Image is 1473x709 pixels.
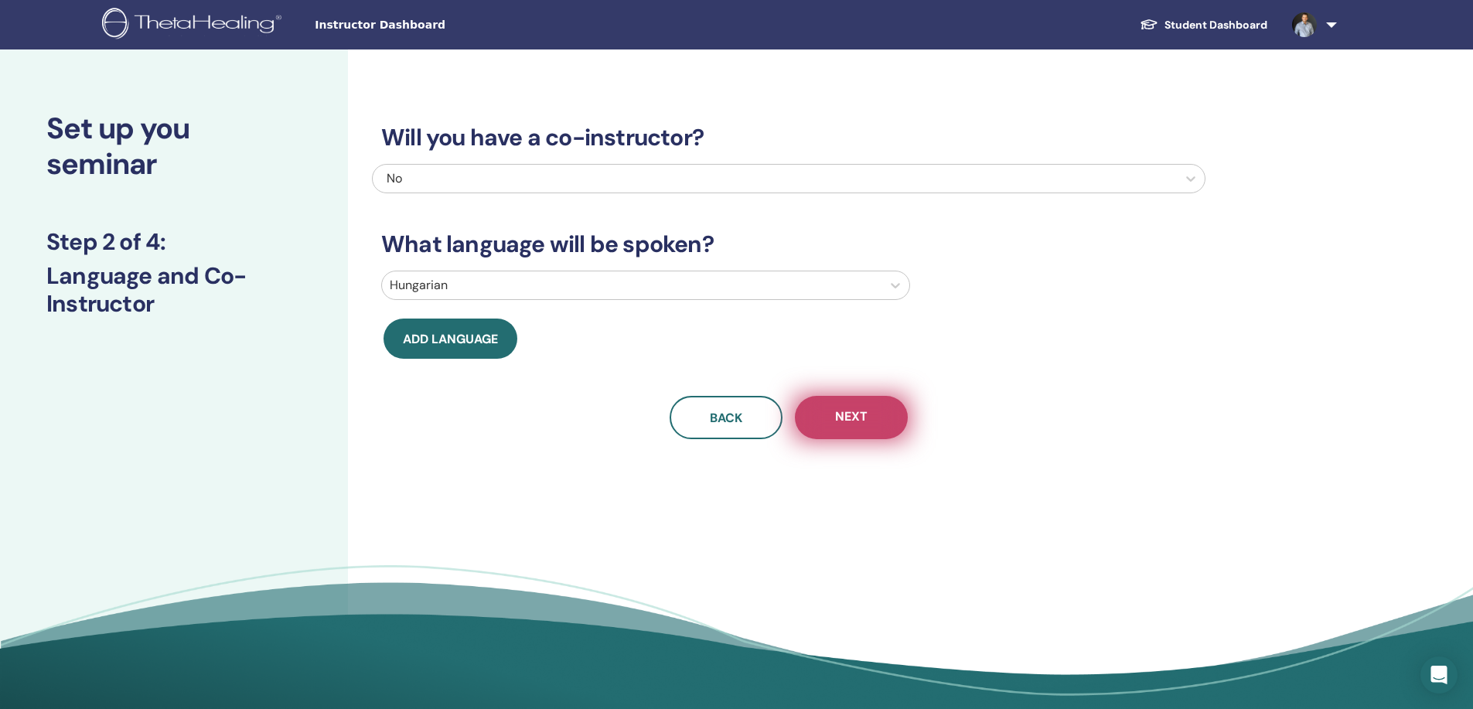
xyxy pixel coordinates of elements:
button: Add language [384,319,517,359]
a: Student Dashboard [1127,11,1280,39]
h3: Step 2 of 4 : [46,228,302,256]
div: Open Intercom Messenger [1420,656,1458,694]
button: Next [795,396,908,439]
span: Add language [403,331,498,347]
h2: Set up you seminar [46,111,302,182]
img: graduation-cap-white.svg [1140,18,1158,31]
button: Back [670,396,783,439]
span: Back [710,410,742,426]
img: logo.png [102,8,287,43]
span: No [387,170,402,186]
h3: Language and Co-Instructor [46,262,302,318]
img: default.jpg [1292,12,1317,37]
span: Next [835,408,868,428]
span: Instructor Dashboard [315,17,547,33]
h3: Will you have a co-instructor? [372,124,1205,152]
h3: What language will be spoken? [372,230,1205,258]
